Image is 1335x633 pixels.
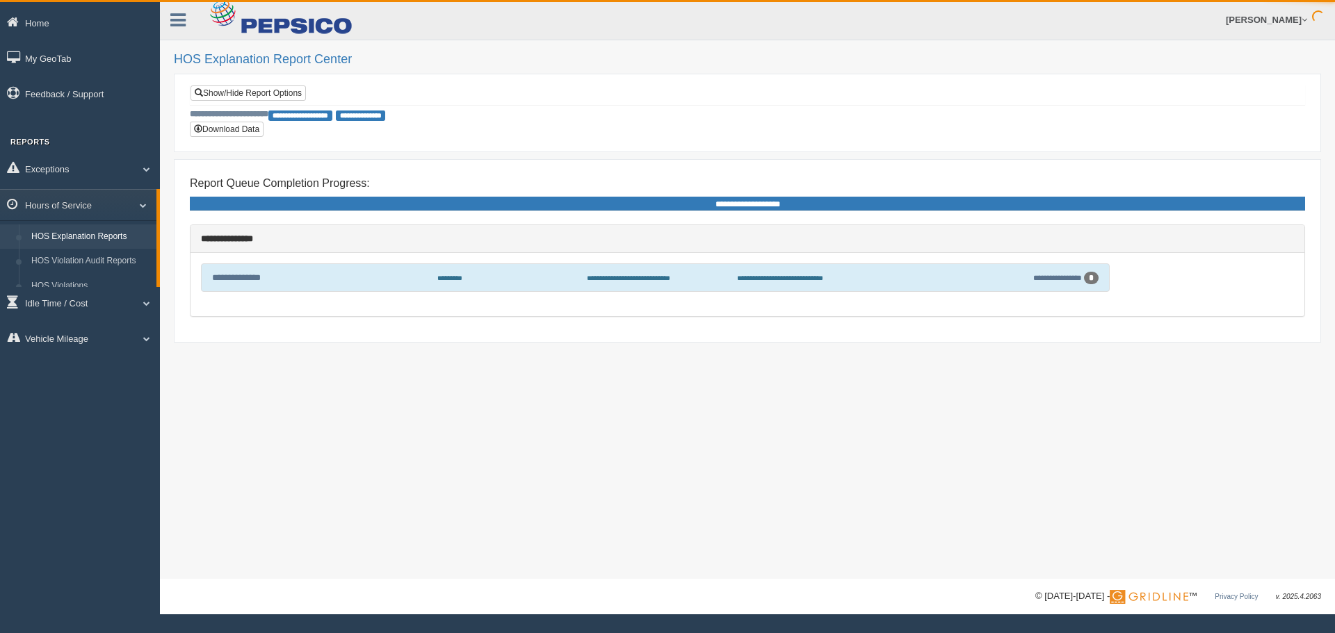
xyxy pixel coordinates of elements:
img: Gridline [1110,590,1188,604]
span: v. 2025.4.2063 [1276,593,1321,600]
button: Download Data [190,122,264,137]
a: Show/Hide Report Options [191,85,306,101]
h2: HOS Explanation Report Center [174,53,1321,67]
a: HOS Violation Audit Reports [25,249,156,274]
h4: Report Queue Completion Progress: [190,177,1305,190]
a: HOS Violations [25,274,156,299]
a: Privacy Policy [1215,593,1258,600]
a: HOS Explanation Reports [25,224,156,249]
div: © [DATE]-[DATE] - ™ [1035,589,1321,604]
